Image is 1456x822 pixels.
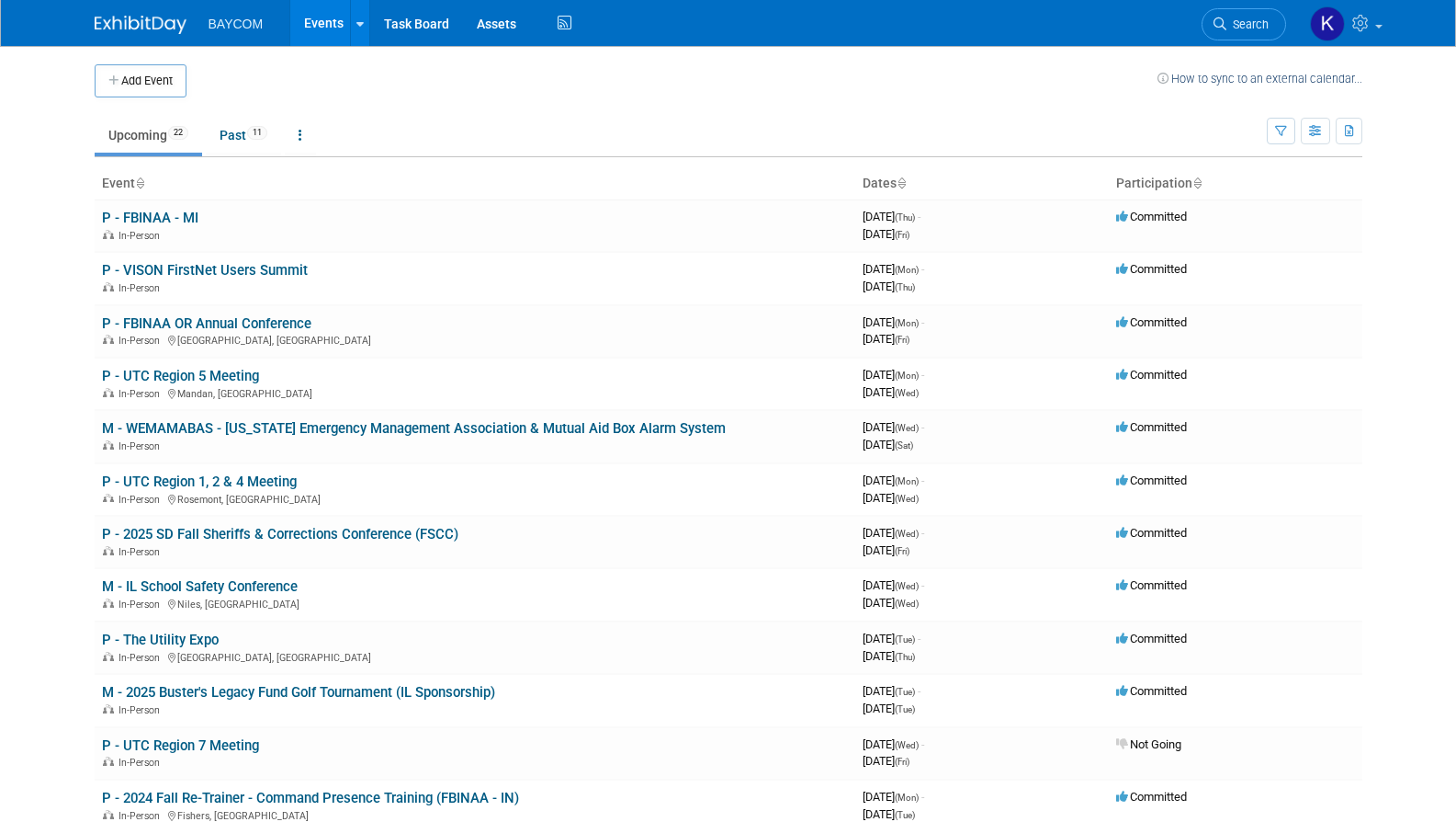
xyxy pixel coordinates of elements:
a: P - The Utility Expo [102,632,219,648]
span: [DATE] [863,491,919,505]
a: Sort by Event Name [135,176,144,190]
span: [DATE] [863,526,924,540]
span: In-Person [119,704,165,716]
span: [DATE] [863,420,924,434]
img: In-Person Event [103,546,114,555]
img: In-Person Event [103,599,114,608]
span: - [921,368,924,382]
span: Committed [1116,420,1187,434]
span: Committed [1116,632,1187,645]
span: [DATE] [863,790,924,804]
a: Sort by Participation Type [1192,176,1202,190]
a: Upcoming22 [95,118,202,153]
a: P - 2025 SD Fall Sheriffs & Corrections Conference (FSCC) [102,526,458,542]
span: [DATE] [863,649,915,663]
span: Committed [1116,526,1187,540]
span: (Thu) [895,212,915,223]
span: (Tue) [895,687,915,697]
span: (Mon) [895,476,919,486]
a: Sort by Start Date [897,176,906,190]
span: [DATE] [863,315,924,329]
div: Niles, [GEOGRAPHIC_DATA] [102,596,848,611]
span: (Mon) [895,318,919,328]
span: (Wed) [895,529,919,539]
span: In-Person [119,546,165,558]
span: Committed [1116,262,1187,276]
img: In-Person Event [103,282,114,291]
span: (Tue) [895,704,915,714]
a: M - 2025 Buster's Legacy Fund Golf Tournament (IL Sponsorship) [102,684,495,701]
span: (Wed) [895,581,919,591]
span: (Mon) [895,265,919,275]
span: - [921,737,924,751]
img: In-Person Event [103,440,114,450]
span: In-Person [119,599,165,611]
a: P - VISON FirstNet Users Summit [102,262,308,279]
span: (Tue) [895,810,915,820]
a: M - WEMAMABAS - [US_STATE] Emergency Management Association & Mutual Aid Box Alarm System [102,420,726,437]
th: Event [95,168,855,200]
span: [DATE] [863,737,924,751]
img: In-Person Event [103,494,114,503]
span: (Wed) [895,599,919,609]
span: (Fri) [895,757,909,767]
th: Participation [1109,168,1362,200]
span: (Mon) [895,793,919,803]
span: - [921,578,924,592]
div: [GEOGRAPHIC_DATA], [GEOGRAPHIC_DATA] [102,332,848,347]
span: - [918,632,920,645]
span: (Thu) [895,652,915,662]
span: 22 [168,126,188,140]
button: Add Event [95,64,186,97]
span: In-Person [119,652,165,664]
span: [DATE] [863,543,909,557]
span: (Wed) [895,494,919,504]
span: - [921,262,924,276]
img: In-Person Event [103,652,114,661]
span: (Tue) [895,634,915,645]
span: - [921,420,924,434]
span: In-Person [119,440,165,452]
div: Mandan, [GEOGRAPHIC_DATA] [102,385,848,400]
span: - [921,474,924,487]
span: [DATE] [863,702,915,715]
span: (Mon) [895,371,919,381]
a: P - FBINAA - MI [102,210,198,226]
a: P - UTC Region 7 Meeting [102,737,259,754]
span: Committed [1116,790,1187,804]
div: Rosemont, [GEOGRAPHIC_DATA] [102,491,848,506]
span: In-Person [119,388,165,400]
span: [DATE] [863,807,915,821]
span: Committed [1116,368,1187,382]
span: (Wed) [895,388,919,398]
span: [DATE] [863,754,909,768]
span: [DATE] [863,596,919,610]
span: 11 [247,126,267,140]
span: [DATE] [863,578,924,592]
img: In-Person Event [103,230,114,239]
span: (Fri) [895,546,909,556]
span: (Wed) [895,740,919,750]
span: [DATE] [863,332,909,346]
span: - [918,684,920,698]
span: Committed [1116,210,1187,223]
span: In-Person [119,494,165,506]
span: In-Person [119,335,165,347]
span: [DATE] [863,262,924,276]
span: Committed [1116,684,1187,698]
a: Past11 [206,118,281,153]
div: [GEOGRAPHIC_DATA], [GEOGRAPHIC_DATA] [102,649,848,664]
a: P - UTC Region 1, 2 & 4 Meeting [102,474,297,490]
span: (Fri) [895,335,909,345]
span: Committed [1116,474,1187,487]
span: [DATE] [863,280,915,293]
span: In-Person [119,230,165,242]
span: [DATE] [863,210,920,223]
a: P - 2024 Fall Re-Trainer - Command Presence Training (FBINAA - IN) [102,790,519,806]
a: P - UTC Region 5 Meeting [102,368,259,384]
img: In-Person Event [103,810,114,819]
span: (Sat) [895,440,913,451]
span: Committed [1116,578,1187,592]
span: (Wed) [895,423,919,433]
span: Not Going [1116,737,1181,751]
